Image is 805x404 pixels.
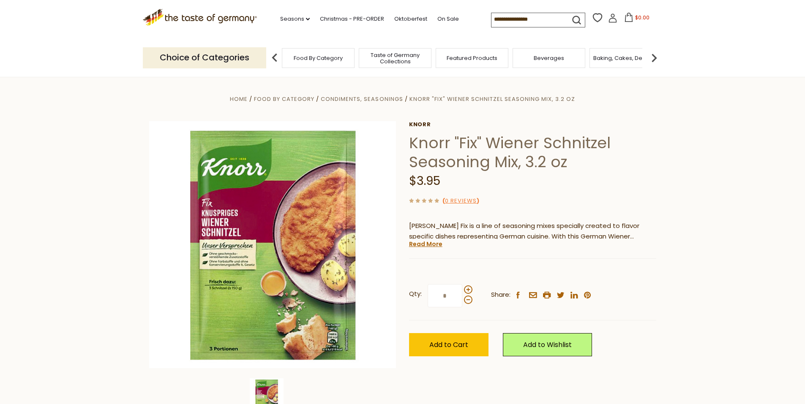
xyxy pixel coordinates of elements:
[534,55,564,61] a: Beverages
[619,13,655,25] button: $0.00
[437,14,459,24] a: On Sale
[447,55,497,61] a: Featured Products
[409,121,656,128] a: Knorr
[409,289,422,299] strong: Qty:
[409,240,442,248] a: Read More
[143,47,266,68] p: Choice of Categories
[428,284,462,307] input: Qty:
[491,290,510,300] span: Share:
[635,14,649,21] span: $0.00
[361,52,429,65] a: Taste of Germany Collections
[230,95,248,103] a: Home
[320,14,384,24] a: Christmas - PRE-ORDER
[266,49,283,66] img: previous arrow
[321,95,403,103] a: Condiments, Seasonings
[593,55,659,61] a: Baking, Cakes, Desserts
[394,14,427,24] a: Oktoberfest
[429,340,468,350] span: Add to Cart
[409,133,656,171] h1: Knorr "Fix" Wiener Schnitzel Seasoning Mix, 3.2 oz
[503,333,592,356] a: Add to Wishlist
[294,55,343,61] a: Food By Category
[409,95,575,103] a: Knorr "Fix" Wiener Schnitzel Seasoning Mix, 3.2 oz
[280,14,310,24] a: Seasons
[646,49,663,66] img: next arrow
[442,197,479,205] span: ( )
[409,221,656,242] p: [PERSON_NAME] Fix is a line of seasoning mixes specially created to flavor specific dishes repres...
[409,333,488,356] button: Add to Cart
[445,197,477,206] a: 0 Reviews
[254,95,314,103] a: Food By Category
[149,121,396,368] img: Knorr "Fix" Wiener Schnitzel Seasoning Mix, 3.2 oz
[409,173,440,189] span: $3.95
